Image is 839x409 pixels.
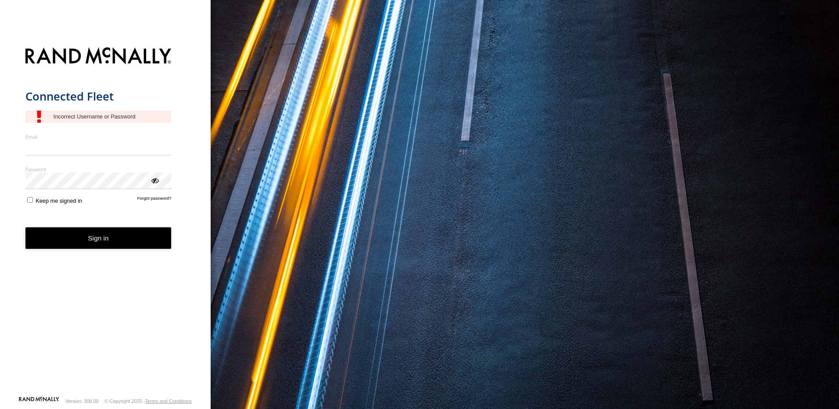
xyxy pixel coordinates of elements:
[145,398,192,404] a: Terms and Conditions
[36,197,82,204] span: Keep me signed in
[137,196,172,204] a: Forgot password?
[25,166,172,172] label: Password
[19,397,59,405] a: Visit our Website
[25,89,172,104] h1: Connected Fleet
[65,398,99,404] div: Version: 306.00
[150,176,159,184] div: ViewPassword
[25,42,186,396] form: main
[25,46,172,68] img: Rand McNally
[25,227,172,249] button: Sign in
[27,197,33,203] input: Keep me signed in
[25,133,172,140] label: Email
[104,398,192,404] div: © Copyright 2025 -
